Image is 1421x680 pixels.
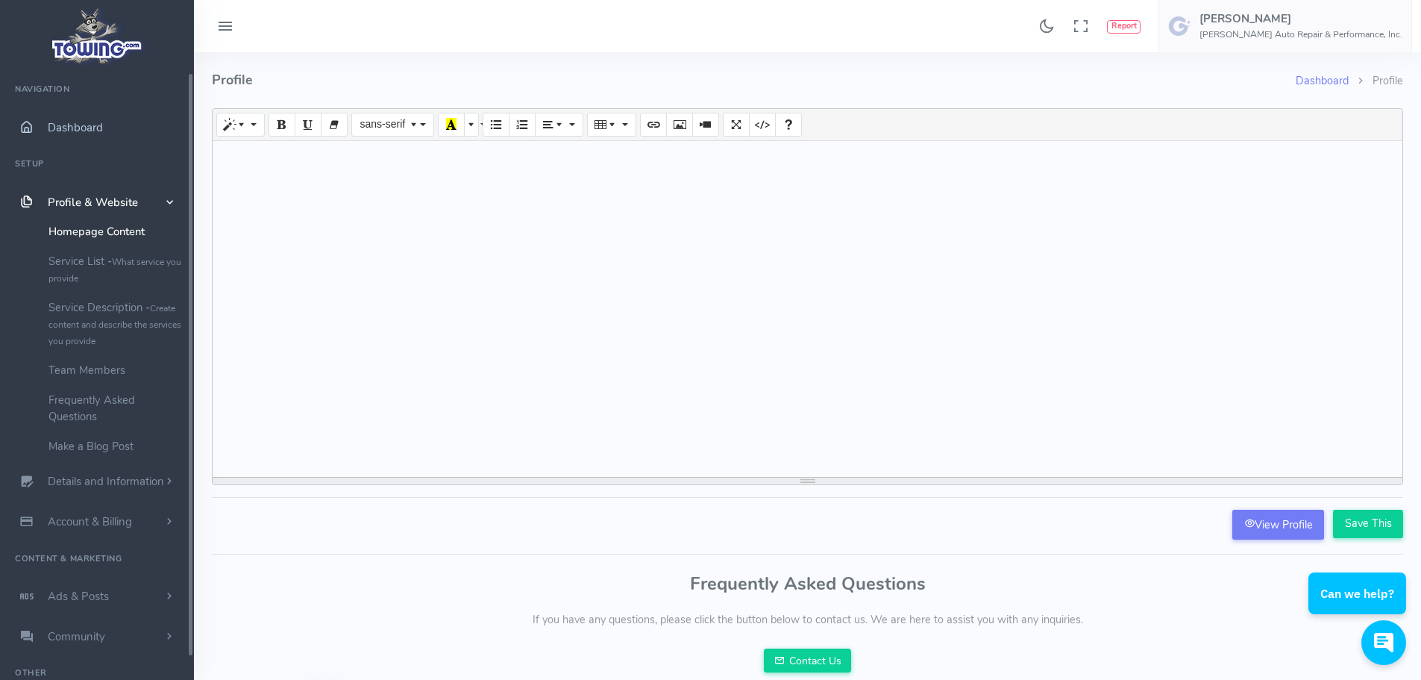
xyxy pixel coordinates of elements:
[212,574,1403,593] h3: Frequently Asked Questions
[483,113,509,137] button: Unordered list (CTRL+SHIFT+NUM7)
[749,113,776,137] button: Code View
[295,113,321,137] button: Underline (CTRL+U)
[48,514,132,529] span: Account & Billing
[666,113,693,137] button: Picture
[1333,510,1403,538] input: Save This
[438,113,465,137] button: Recent Color
[48,629,105,644] span: Community
[269,113,295,137] button: Bold (CTRL+B)
[1199,30,1402,40] h6: [PERSON_NAME] Auto Repair & Performance, Inc.
[1107,20,1141,34] button: Report
[723,113,750,137] button: Full Screen
[48,120,103,135] span: Dashboard
[37,431,194,461] a: Make a Blog Post
[1296,73,1349,88] a: Dashboard
[212,52,1296,108] h4: Profile
[37,385,194,431] a: Frequently Asked Questions
[587,113,636,137] button: Table
[48,589,109,604] span: Ads & Posts
[1199,13,1402,25] h5: [PERSON_NAME]
[212,612,1403,628] p: If you have any questions, please click the button below to contact us. We are here to assist you...
[216,113,265,137] button: Style
[1297,531,1421,680] iframe: Conversations
[48,475,164,490] span: Details and Information
[775,113,802,137] button: Help
[360,118,405,130] span: sans-serif
[47,4,148,68] img: logo
[1232,510,1324,540] a: View Profile
[213,478,1402,484] div: resize
[640,113,667,137] button: Link (CTRL+K)
[509,113,536,137] button: Ordered list (CTRL+SHIFT+NUM8)
[321,113,348,137] button: Remove Font Style (CTRL+\)
[37,293,194,355] a: Service Description -Create content and describe the services you provide
[351,113,433,137] button: Font Family
[37,216,194,246] a: Homepage Content
[764,649,852,673] a: Contact Us
[464,113,479,137] button: More Color
[1349,73,1403,90] li: Profile
[692,113,719,137] button: Video
[48,256,181,284] small: What service you provide
[535,113,583,137] button: Paragraph
[1168,14,1192,38] img: user-image
[48,195,138,210] span: Profile & Website
[37,355,194,385] a: Team Members
[48,302,181,347] small: Create content and describe the services you provide
[37,246,194,293] a: Service List -What service you provide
